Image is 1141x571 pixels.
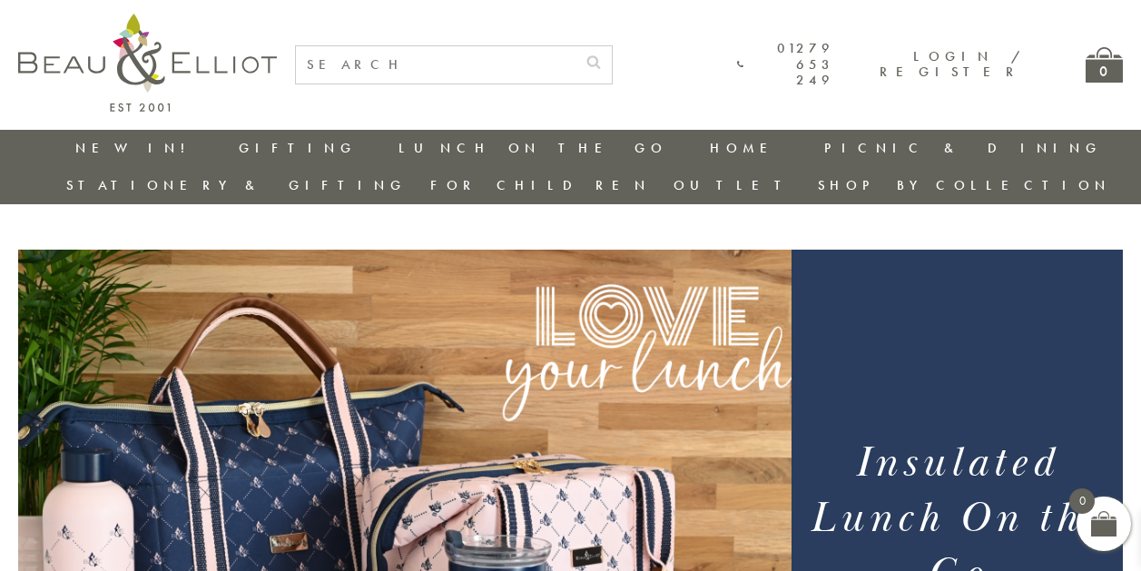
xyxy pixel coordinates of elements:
a: Gifting [239,139,357,157]
input: SEARCH [296,46,575,84]
img: logo [18,14,277,112]
a: 01279 653 249 [737,41,834,88]
a: New in! [75,139,197,157]
a: Home [710,139,782,157]
a: Login / Register [880,47,1022,81]
span: 0 [1069,488,1095,514]
a: Lunch On The Go [398,139,667,157]
a: Picnic & Dining [824,139,1102,157]
a: Outlet [674,176,794,194]
a: Shop by collection [818,176,1111,194]
a: For Children [430,176,651,194]
a: Stationery & Gifting [66,176,407,194]
a: 0 [1086,47,1123,83]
